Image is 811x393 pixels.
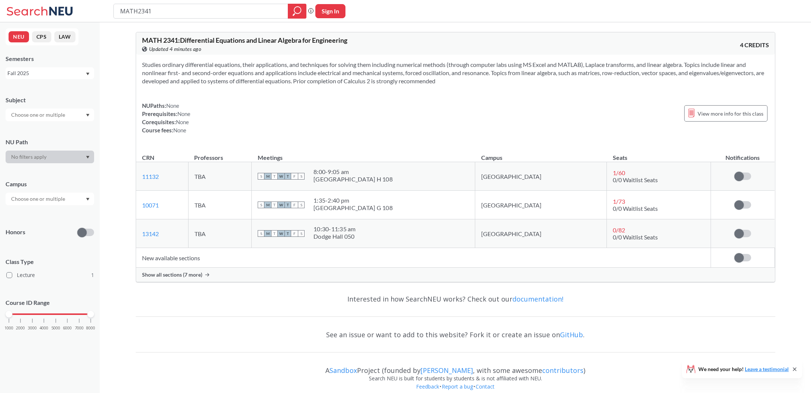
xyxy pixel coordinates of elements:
p: Course ID Range [6,299,94,307]
span: Class Type [6,258,94,266]
span: S [258,173,264,180]
section: Studies ordinary differential equations, their applications, and techniques for solving them incl... [142,61,769,85]
div: Interested in how SearchNEU works? Check out our [136,288,775,310]
span: None [166,102,180,109]
p: Honors [6,228,25,236]
td: TBA [188,162,252,191]
span: W [278,173,284,180]
th: Meetings [252,146,475,162]
span: S [258,230,264,237]
span: 0/0 Waitlist Seats [613,176,658,183]
span: 1 / 60 [613,169,625,176]
span: T [284,173,291,180]
a: [PERSON_NAME] [421,366,473,375]
th: Notifications [711,146,775,162]
div: Semesters [6,55,94,63]
div: Fall 2025 [7,69,85,77]
button: LAW [54,31,75,42]
svg: magnifying glass [293,6,302,16]
th: Seats [607,146,711,162]
a: Contact [475,383,495,390]
input: Choose one or multiple [7,110,70,119]
span: S [258,202,264,208]
span: 4 CREDITS [740,41,769,49]
span: T [271,173,278,180]
span: MATH 2341 : Differential Equations and Linear Algebra for Engineering [142,36,347,44]
a: Sandbox [329,366,357,375]
span: F [291,173,298,180]
svg: Dropdown arrow [86,114,90,117]
label: Lecture [6,270,94,280]
span: T [271,230,278,237]
div: See an issue or want to add to this website? Fork it or create an issue on . [136,324,775,345]
a: Leave a testimonial [745,366,789,372]
svg: Dropdown arrow [86,156,90,159]
div: Fall 2025Dropdown arrow [6,67,94,79]
a: contributors [542,366,583,375]
div: Search NEU is built for students by students & is not affiliated with NEU. [136,374,775,383]
a: 10071 [142,202,159,209]
td: New available sections [136,248,711,268]
span: 0 / 82 [613,226,625,233]
span: 8000 [86,326,95,330]
div: magnifying glass [288,4,306,19]
div: 10:30 - 11:35 am [313,225,356,233]
div: 8:00 - 9:05 am [313,168,393,175]
span: Show all sections (7 more) [142,271,202,278]
span: F [291,202,298,208]
span: M [264,230,271,237]
td: TBA [188,219,252,248]
td: [GEOGRAPHIC_DATA] [475,191,607,219]
a: 11132 [142,173,159,180]
div: Show all sections (7 more) [136,268,775,282]
span: Updated 4 minutes ago [149,45,202,53]
span: 0/0 Waitlist Seats [613,233,658,241]
button: CPS [32,31,51,42]
button: NEU [9,31,29,42]
a: Report a bug [441,383,473,390]
span: T [284,230,291,237]
span: 1 / 73 [613,198,625,205]
span: 7000 [75,326,84,330]
span: None [176,119,189,125]
svg: Dropdown arrow [86,73,90,75]
span: T [271,202,278,208]
div: [GEOGRAPHIC_DATA] G 108 [313,204,393,212]
span: None [177,110,191,117]
div: 1:35 - 2:40 pm [313,197,393,204]
td: TBA [188,191,252,219]
span: We need your help! [698,367,789,372]
div: NU Path [6,138,94,146]
span: F [291,230,298,237]
span: 1000 [4,326,13,330]
div: Subject [6,96,94,104]
span: W [278,202,284,208]
span: S [298,202,305,208]
span: 5000 [51,326,60,330]
a: documentation! [512,294,563,303]
th: Campus [475,146,607,162]
span: 2000 [16,326,25,330]
th: Professors [188,146,252,162]
span: S [298,230,305,237]
div: NUPaths: Prerequisites: Corequisites: Course fees: [142,102,191,134]
input: Class, professor, course number, "phrase" [119,5,283,17]
button: Sign In [315,4,345,18]
a: Feedback [416,383,440,390]
td: [GEOGRAPHIC_DATA] [475,219,607,248]
input: Choose one or multiple [7,194,70,203]
span: View more info for this class [698,109,763,118]
svg: Dropdown arrow [86,198,90,201]
a: GitHub [560,330,583,339]
span: M [264,202,271,208]
div: CRN [142,154,154,162]
span: 1 [91,271,94,279]
span: M [264,173,271,180]
div: Dropdown arrow [6,193,94,205]
span: T [284,202,291,208]
div: Campus [6,180,94,188]
div: Dodge Hall 050 [313,233,356,240]
div: [GEOGRAPHIC_DATA] H 108 [313,175,393,183]
span: W [278,230,284,237]
div: A Project (founded by , with some awesome ) [136,360,775,374]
